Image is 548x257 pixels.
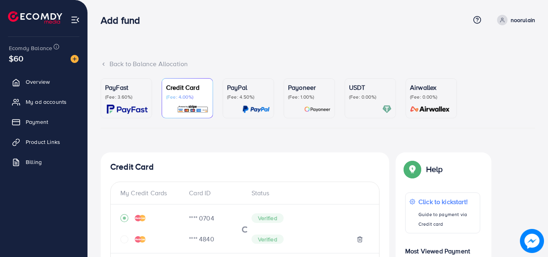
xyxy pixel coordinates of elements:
img: image [520,229,544,253]
a: noorulain [494,15,535,25]
div: Back to Balance Allocation [101,59,535,69]
p: Airwallex [410,83,453,92]
span: Overview [26,78,50,86]
p: USDT [349,83,392,92]
img: Popup guide [405,162,420,176]
a: Overview [6,74,81,90]
span: $60 [9,53,23,64]
a: Product Links [6,134,81,150]
img: card [304,105,331,114]
p: Payoneer [288,83,331,92]
img: menu [71,15,80,24]
img: image [71,55,79,63]
div: Card ID [183,188,245,198]
img: card [382,105,392,114]
a: Payment [6,114,81,130]
img: card [242,105,270,114]
a: Billing [6,154,81,170]
div: Status [245,188,370,198]
span: My ad accounts [26,98,67,106]
p: (Fee: 0.00%) [410,94,453,100]
span: Payment [26,118,48,126]
p: (Fee: 4.00%) [166,94,209,100]
h4: Credit Card [110,162,380,172]
img: card [408,105,453,114]
p: noorulain [511,15,535,25]
a: My ad accounts [6,94,81,110]
span: Product Links [26,138,60,146]
img: card [107,105,148,114]
div: My Credit Cards [120,188,183,198]
span: Ecomdy Balance [9,44,52,52]
p: (Fee: 1.00%) [288,94,331,100]
p: Click to kickstart! [418,197,476,206]
p: PayFast [105,83,148,92]
p: (Fee: 4.50%) [227,94,270,100]
p: Credit Card [166,83,209,92]
img: card [177,105,209,114]
h3: Add fund [101,14,146,26]
p: PayPal [227,83,270,92]
img: logo [8,11,62,24]
span: Billing [26,158,42,166]
p: (Fee: 0.00%) [349,94,392,100]
p: Help [426,164,443,174]
p: (Fee: 3.60%) [105,94,148,100]
p: Guide to payment via Credit card [418,210,476,229]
